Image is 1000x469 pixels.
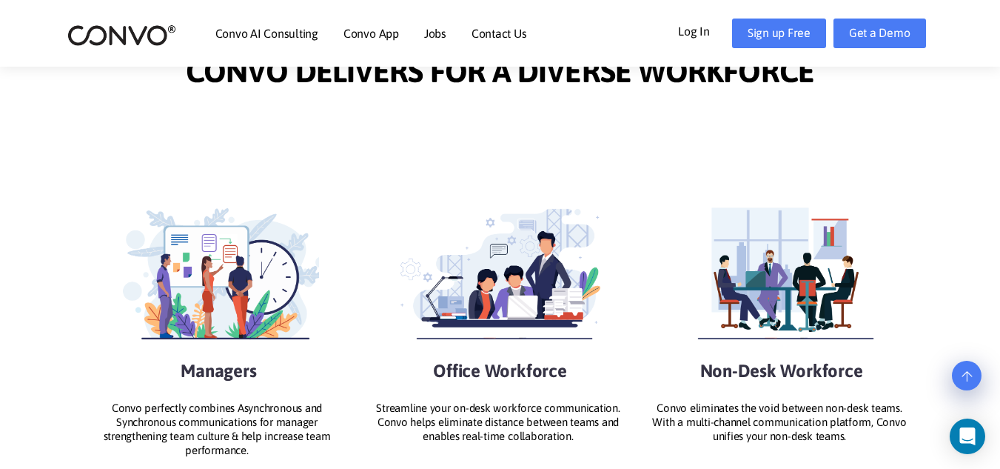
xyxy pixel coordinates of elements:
[400,194,600,342] img: Office Workforce
[371,361,630,393] h2: Office Workforce
[90,361,349,393] h2: Managers
[682,194,882,342] img: Non Desk Workers
[652,361,911,393] h2: Non-Desk Workforce
[652,401,911,453] li: Convo eliminates the void between non-desk teams. With a multi-channel communication platform, Co...
[371,401,630,453] li: Streamline your on-desk workforce communication. Convo helps eliminate distance between teams and...
[119,194,319,342] img: Managers
[90,401,349,457] li: Convo perfectly combines Asynchronous and Synchronous communications for manager strengthening te...
[186,53,814,93] span: CONVO DELIVERS FOR A DIVERSE WORKFORCE
[950,419,985,454] div: Open Intercom Messenger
